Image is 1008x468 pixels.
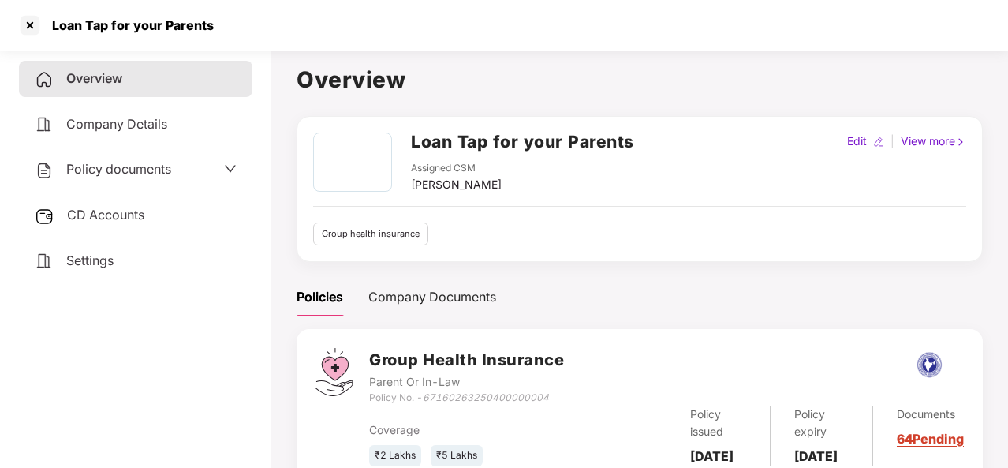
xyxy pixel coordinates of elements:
img: svg+xml;base64,PHN2ZyB4bWxucz0iaHR0cDovL3d3dy53My5vcmcvMjAwMC9zdmciIHdpZHRoPSIyNCIgaGVpZ2h0PSIyNC... [35,115,54,134]
div: Group health insurance [313,223,428,245]
img: svg+xml;base64,PHN2ZyB3aWR0aD0iMjUiIGhlaWdodD0iMjQiIHZpZXdCb3g9IjAgMCAyNSAyNCIgZmlsbD0ibm9uZSIgeG... [35,207,54,226]
span: down [224,163,237,175]
b: [DATE] [794,448,838,464]
span: Company Details [66,116,167,132]
div: Assigned CSM [411,161,502,176]
span: CD Accounts [67,207,144,223]
div: Parent Or In-Law [369,373,564,391]
img: svg+xml;base64,PHN2ZyB4bWxucz0iaHR0cDovL3d3dy53My5vcmcvMjAwMC9zdmciIHdpZHRoPSIyNCIgaGVpZ2h0PSIyNC... [35,161,54,180]
img: rightIcon [955,137,966,148]
h2: Loan Tap for your Parents [411,129,634,155]
span: Settings [66,253,114,268]
div: Loan Tap for your Parents [43,17,214,33]
div: Edit [844,133,870,150]
div: | [887,133,898,150]
b: [DATE] [690,448,734,464]
img: svg+xml;base64,PHN2ZyB4bWxucz0iaHR0cDovL3d3dy53My5vcmcvMjAwMC9zdmciIHdpZHRoPSIyNCIgaGVpZ2h0PSIyNC... [35,252,54,271]
img: svg+xml;base64,PHN2ZyB4bWxucz0iaHR0cDovL3d3dy53My5vcmcvMjAwMC9zdmciIHdpZHRoPSIyNCIgaGVpZ2h0PSIyNC... [35,70,54,89]
div: View more [898,133,969,150]
div: Policies [297,287,343,307]
div: ₹2 Lakhs [369,445,421,466]
a: 64 Pending [897,431,964,447]
div: Company Documents [368,287,496,307]
div: Coverage [369,421,567,439]
div: ₹5 Lakhs [431,445,483,466]
img: nia.png [902,350,957,380]
div: Policy No. - [369,391,564,406]
h3: Group Health Insurance [369,348,564,373]
i: 67160263250400000004 [423,391,549,403]
img: svg+xml;base64,PHN2ZyB4bWxucz0iaHR0cDovL3d3dy53My5vcmcvMjAwMC9zdmciIHdpZHRoPSI0Ny43MTQiIGhlaWdodD... [315,348,353,396]
h1: Overview [297,62,983,97]
img: editIcon [873,137,884,148]
div: Policy issued [690,406,745,440]
span: Overview [66,70,122,86]
div: [PERSON_NAME] [411,176,502,193]
div: Documents [897,406,964,423]
span: Policy documents [66,161,171,177]
div: Policy expiry [794,406,849,440]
